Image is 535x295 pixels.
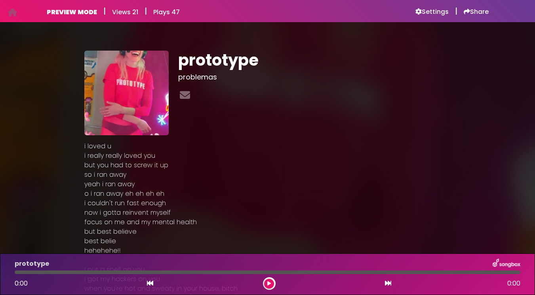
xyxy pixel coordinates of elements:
a: Share [464,8,489,16]
p: hehehehe!! [84,246,451,255]
h3: problemas [178,73,451,81]
h6: Plays 47 [153,8,180,16]
p: so i ran away [84,170,451,180]
p: o i ran away eh eh eh eh [84,189,451,199]
img: songbox-logo-white.png [493,259,520,269]
p: but best believe [84,227,451,236]
h5: | [103,6,106,16]
span: 0:00 [507,279,520,288]
img: DyNSotjaRfy818USuXJU [84,51,169,135]
h6: PREVIEW MODE [47,8,97,16]
h5: | [455,6,457,16]
p: best belie [84,236,451,246]
p: i really really loved you [84,151,451,161]
p: i loved u [84,142,451,151]
p: focus on me and my mental health [84,217,451,227]
a: Settings [415,8,449,16]
span: 0:00 [15,279,28,288]
h1: prototype [178,51,451,70]
p: yeah i ran away [84,180,451,189]
p: now i gotta reinvent myself [84,208,451,217]
p: prototype [15,259,49,269]
p: i couldn't run fast enough [84,199,451,208]
h5: | [145,6,147,16]
p: but you had to screw it up [84,161,451,170]
h6: Views 21 [112,8,138,16]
